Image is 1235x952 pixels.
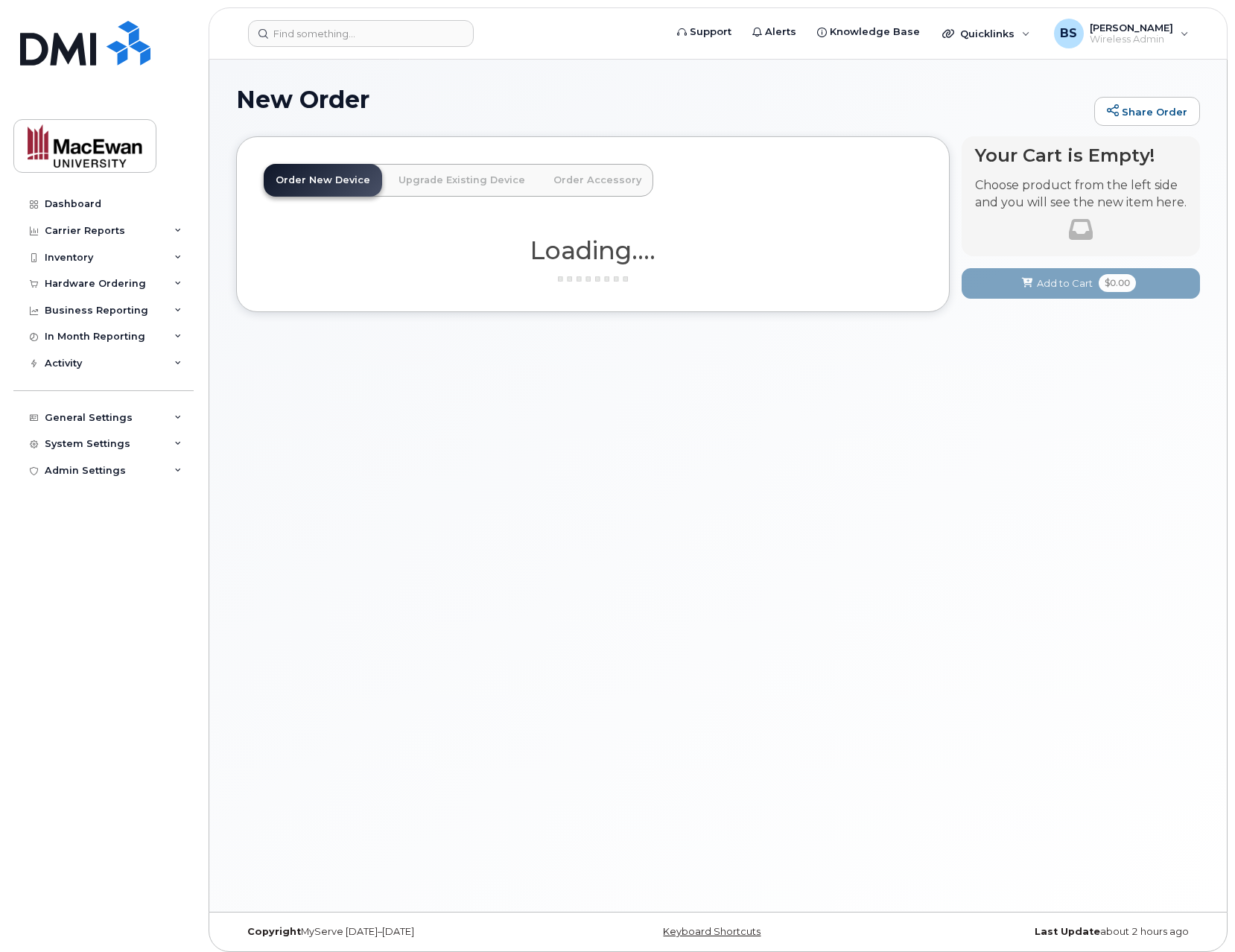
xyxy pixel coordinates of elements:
[264,164,382,197] a: Order New Device
[247,926,301,937] strong: Copyright
[1037,276,1093,291] span: Add to Cart
[236,86,1087,112] h1: New Order
[264,237,922,264] h1: Loading....
[542,164,653,197] a: Order Accessory
[1099,274,1136,292] span: $0.00
[879,926,1200,938] div: about 2 hours ago
[1035,926,1100,937] strong: Last Update
[1094,97,1200,127] a: Share Order
[556,273,630,285] img: ajax-loader-3a6953c30dc77f0bf724df975f13086db4f4c1262e45940f03d1251963f1bf2e.gif
[663,926,761,937] a: Keyboard Shortcuts
[236,926,557,938] div: MyServe [DATE]–[DATE]
[387,164,537,197] a: Upgrade Existing Device
[962,268,1200,299] button: Add to Cart $0.00
[975,177,1187,212] p: Choose product from the left side and you will see the new item here.
[975,145,1187,165] h4: Your Cart is Empty!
